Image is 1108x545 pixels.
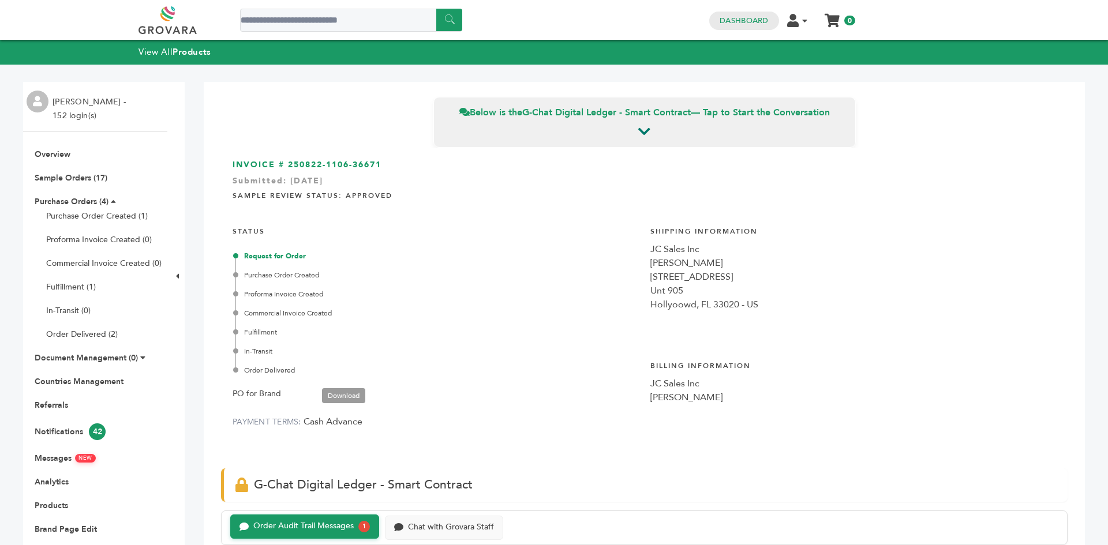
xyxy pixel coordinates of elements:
div: Proforma Invoice Created [235,289,639,299]
span: 42 [89,423,106,440]
a: Notifications42 [35,426,106,437]
span: Below is the — Tap to Start the Conversation [459,106,830,119]
strong: G-Chat Digital Ledger - Smart Contract [522,106,691,119]
a: Referrals [35,400,68,411]
h3: INVOICE # 250822-1106-36671 [233,159,1056,171]
div: Chat with Grovara Staff [408,523,494,532]
label: PAYMENT TERMS: [233,416,301,427]
a: Commercial Invoice Created (0) [46,258,162,269]
strong: Products [173,46,211,58]
div: Hollyoowd, FL 33020 - US [650,298,1057,311]
a: Dashboard [720,16,768,26]
div: Fulfillment [235,327,639,337]
a: Document Management (0) [35,352,138,363]
img: profile.png [27,91,48,112]
a: Products [35,500,68,511]
div: 1 [358,521,370,532]
a: Analytics [35,476,69,487]
h4: Sample Review Status: Approved [233,182,1056,206]
a: Proforma Invoice Created (0) [46,234,152,245]
div: [PERSON_NAME] [650,256,1057,270]
a: Sample Orders (17) [35,172,107,183]
a: Fulfillment (1) [46,281,96,292]
a: Order Delivered (2) [46,329,118,340]
a: My Cart [826,10,839,22]
div: [STREET_ADDRESS] [650,270,1057,284]
a: Overview [35,149,70,160]
a: Countries Management [35,376,123,387]
a: Purchase Order Created (1) [46,211,148,221]
a: View AllProducts [138,46,211,58]
li: [PERSON_NAME] - 152 login(s) [53,95,129,123]
h4: STATUS [233,218,639,242]
a: Purchase Orders (4) [35,196,108,207]
h4: Shipping Information [650,218,1057,242]
span: Cash Advance [304,415,362,428]
a: Download [322,388,365,403]
span: NEW [75,454,96,463]
div: Order Audit Trail Messages [253,521,354,531]
div: Purchase Order Created [235,270,639,280]
div: [PERSON_NAME] [650,390,1057,404]
div: JC Sales Inc [650,242,1057,256]
div: Order Delivered [235,365,639,375]
div: Submitted: [DATE] [233,175,1056,193]
a: Brand Page Edit [35,524,97,535]
label: PO for Brand [233,387,281,401]
h4: Billing Information [650,352,1057,377]
div: Commercial Invoice Created [235,308,639,318]
div: Unt 905 [650,284,1057,298]
a: MessagesNEW [35,453,96,464]
span: 0 [844,16,855,25]
div: In-Transit [235,346,639,356]
div: JC Sales Inc [650,377,1057,390]
a: In-Transit (0) [46,305,91,316]
span: G-Chat Digital Ledger - Smart Contract [254,476,473,493]
input: Search a product or brand... [240,9,462,32]
div: Request for Order [235,251,639,261]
